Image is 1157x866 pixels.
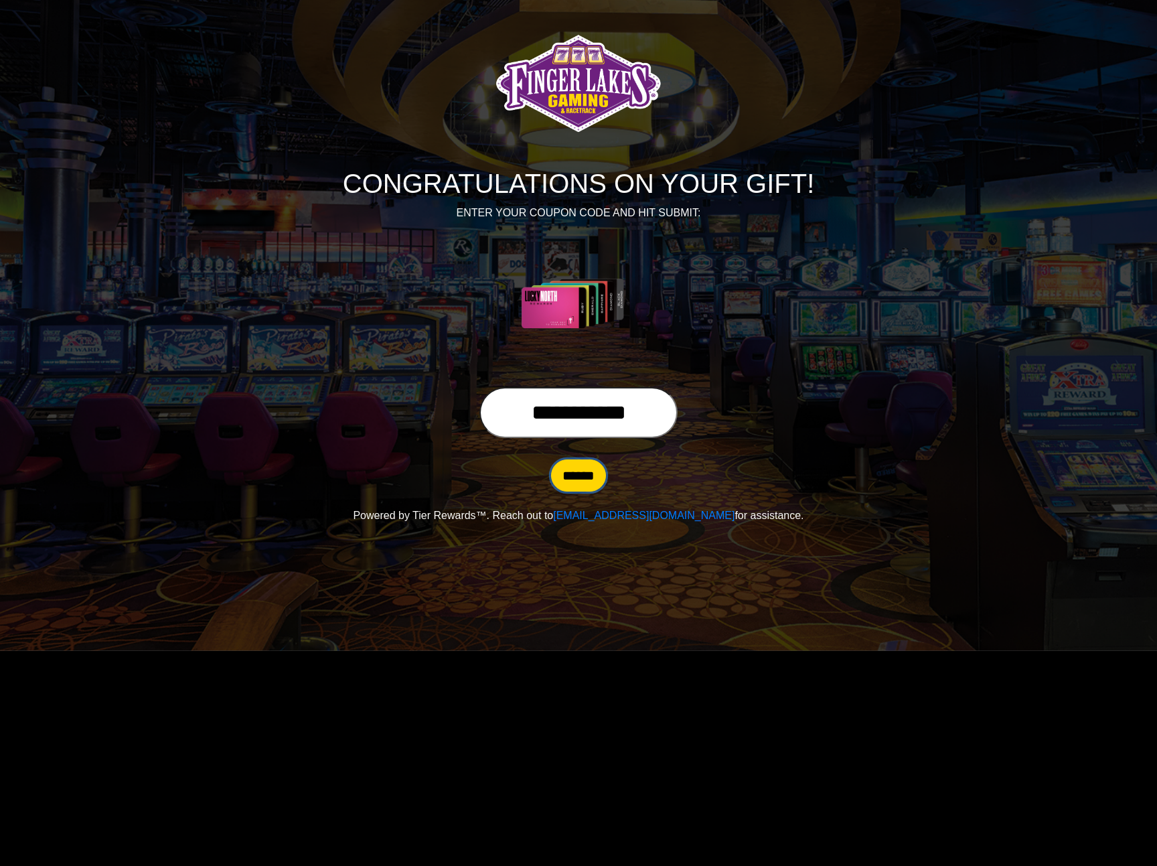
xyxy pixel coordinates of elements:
img: Logo [492,17,666,151]
img: Center Image [489,237,668,371]
p: ENTER YOUR COUPON CODE AND HIT SUBMIT: [207,205,950,221]
span: Powered by Tier Rewards™. Reach out to for assistance. [353,510,803,521]
h1: CONGRATULATIONS ON YOUR GIFT! [207,167,950,200]
a: [EMAIL_ADDRESS][DOMAIN_NAME] [553,510,735,521]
